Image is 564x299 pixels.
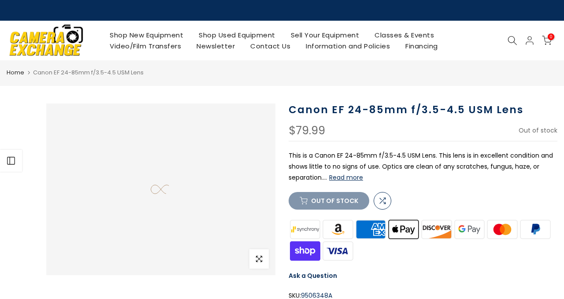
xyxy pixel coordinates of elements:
[387,218,420,240] img: apple pay
[367,30,442,41] a: Classes & Events
[289,218,322,240] img: synchrony
[102,41,189,52] a: Video/Film Transfers
[102,30,191,41] a: Shop New Equipment
[519,126,557,135] span: Out of stock
[7,68,24,77] a: Home
[289,103,557,116] h1: Canon EF 24-85mm f/3.5-4.5 USM Lens
[322,218,355,240] img: amazon payments
[398,41,446,52] a: Financing
[289,240,322,262] img: shopify pay
[453,218,486,240] img: google pay
[298,41,398,52] a: Information and Policies
[289,150,557,184] p: This is a Canon EF 24-85mm f/3.5-4.5 USM Lens. This lens is in excellent condition and shows litt...
[289,271,337,280] a: Ask a Question
[33,68,144,77] span: Canon EF 24-85mm f/3.5-4.5 USM Lens
[243,41,298,52] a: Contact Us
[420,218,453,240] img: discover
[354,218,387,240] img: american express
[542,36,552,45] a: 0
[322,240,355,262] img: visa
[329,173,363,181] button: Read more
[191,30,283,41] a: Shop Used Equipment
[189,41,243,52] a: Newsletter
[283,30,367,41] a: Sell Your Equipment
[519,218,552,240] img: paypal
[289,125,325,137] div: $79.99
[548,33,554,40] span: 0
[486,218,519,240] img: master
